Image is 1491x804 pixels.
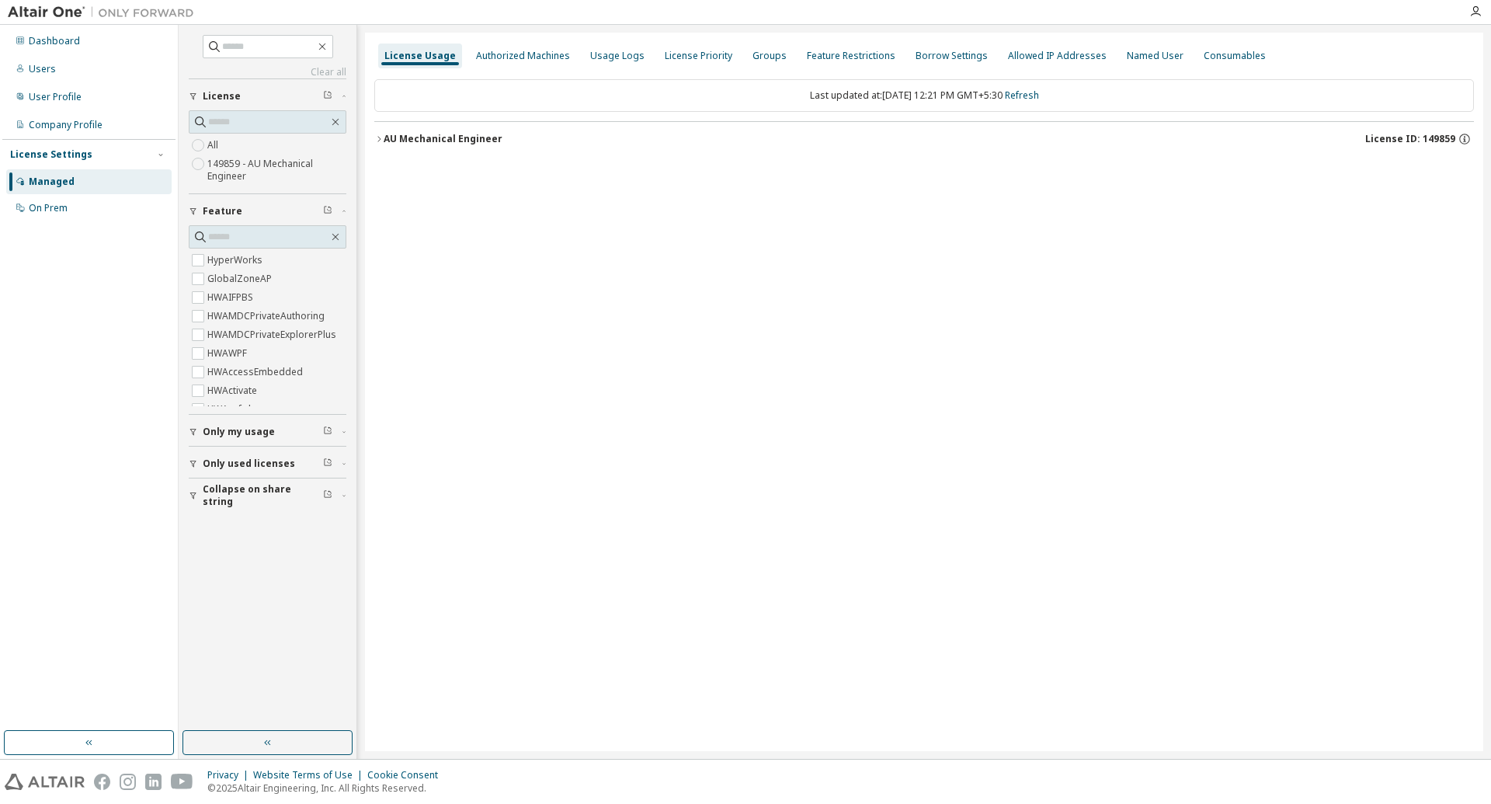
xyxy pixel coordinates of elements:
[207,363,306,381] label: HWAccessEmbedded
[203,205,242,218] span: Feature
[29,35,80,47] div: Dashboard
[323,205,332,218] span: Clear filter
[916,50,988,62] div: Borrow Settings
[665,50,732,62] div: License Priority
[1008,50,1107,62] div: Allowed IP Addresses
[203,483,323,508] span: Collapse on share string
[207,344,250,363] label: HWAWPF
[323,458,332,470] span: Clear filter
[323,426,332,438] span: Clear filter
[323,489,332,502] span: Clear filter
[207,288,256,307] label: HWAIFPBS
[207,769,253,781] div: Privacy
[367,769,447,781] div: Cookie Consent
[374,79,1474,112] div: Last updated at: [DATE] 12:21 PM GMT+5:30
[207,270,275,288] label: GlobalZoneAP
[120,774,136,790] img: instagram.svg
[384,133,502,145] div: AU Mechanical Engineer
[207,325,339,344] label: HWAMDCPrivateExplorerPlus
[10,148,92,161] div: License Settings
[752,50,787,62] div: Groups
[145,774,162,790] img: linkedin.svg
[207,381,260,400] label: HWActivate
[207,251,266,270] label: HyperWorks
[189,447,346,481] button: Only used licenses
[8,5,202,20] img: Altair One
[94,774,110,790] img: facebook.svg
[1204,50,1266,62] div: Consumables
[29,119,103,131] div: Company Profile
[189,194,346,228] button: Feature
[207,136,221,155] label: All
[590,50,645,62] div: Usage Logs
[1005,89,1039,102] a: Refresh
[1127,50,1183,62] div: Named User
[189,415,346,449] button: Only my usage
[384,50,456,62] div: License Usage
[374,122,1474,156] button: AU Mechanical EngineerLicense ID: 149859
[29,63,56,75] div: Users
[203,426,275,438] span: Only my usage
[189,479,346,513] button: Collapse on share string
[1365,133,1455,145] span: License ID: 149859
[323,90,332,103] span: Clear filter
[171,774,193,790] img: youtube.svg
[807,50,895,62] div: Feature Restrictions
[29,202,68,214] div: On Prem
[207,781,447,795] p: © 2025 Altair Engineering, Inc. All Rights Reserved.
[253,769,367,781] div: Website Terms of Use
[207,400,257,419] label: HWAcufwh
[207,307,328,325] label: HWAMDCPrivateAuthoring
[476,50,570,62] div: Authorized Machines
[5,774,85,790] img: altair_logo.svg
[203,458,295,470] span: Only used licenses
[29,176,75,188] div: Managed
[189,79,346,113] button: License
[29,91,82,103] div: User Profile
[203,90,241,103] span: License
[207,155,346,186] label: 149859 - AU Mechanical Engineer
[189,66,346,78] a: Clear all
